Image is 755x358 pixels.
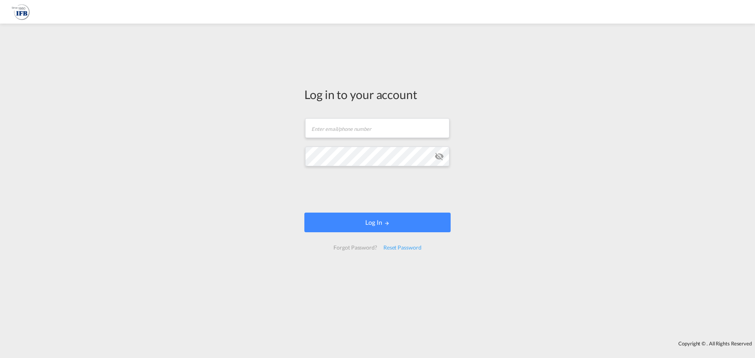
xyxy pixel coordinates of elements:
button: LOGIN [304,213,451,232]
div: Log in to your account [304,86,451,103]
md-icon: icon-eye-off [435,152,444,161]
iframe: reCAPTCHA [318,174,437,205]
div: Forgot Password? [330,241,380,255]
input: Enter email/phone number [305,118,449,138]
img: de31bbe0256b11eebba44b54815f083d.png [12,3,29,21]
div: Reset Password [380,241,425,255]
